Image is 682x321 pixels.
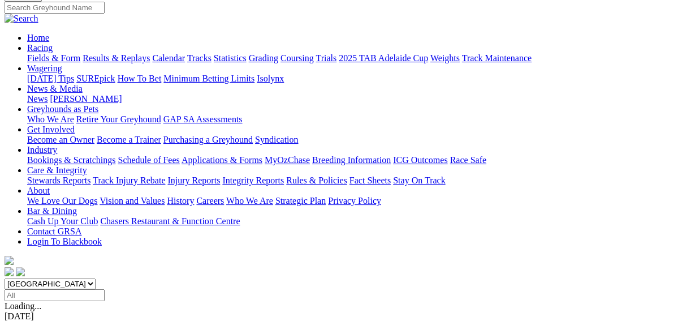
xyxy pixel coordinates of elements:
[27,114,74,124] a: Who We Are
[27,114,677,125] div: Greyhounds as Pets
[214,53,247,63] a: Statistics
[257,74,284,83] a: Isolynx
[100,196,165,206] a: Vision and Values
[27,237,102,246] a: Login To Blackbook
[27,176,677,186] div: Care & Integrity
[27,165,87,175] a: Care & Integrity
[27,84,83,93] a: News & Media
[27,196,677,206] div: About
[280,53,314,63] a: Coursing
[5,301,41,311] span: Loading...
[76,114,161,124] a: Retire Your Greyhound
[27,206,77,216] a: Bar & Dining
[255,135,298,144] a: Syndication
[5,2,105,14] input: Search
[27,226,81,236] a: Contact GRSA
[27,186,50,195] a: About
[430,53,460,63] a: Weights
[93,176,165,185] a: Track Injury Rebate
[450,155,486,165] a: Race Safe
[27,104,98,114] a: Greyhounds as Pets
[462,53,532,63] a: Track Maintenance
[27,125,75,134] a: Get Involved
[27,94,48,104] a: News
[152,53,185,63] a: Calendar
[118,155,179,165] a: Schedule of Fees
[27,176,90,185] a: Stewards Reports
[27,43,53,53] a: Racing
[83,53,150,63] a: Results & Replays
[265,155,310,165] a: MyOzChase
[167,176,220,185] a: Injury Reports
[249,53,278,63] a: Grading
[222,176,284,185] a: Integrity Reports
[163,114,243,124] a: GAP SA Assessments
[286,176,347,185] a: Rules & Policies
[316,53,336,63] a: Trials
[27,196,97,206] a: We Love Our Dogs
[393,155,447,165] a: ICG Outcomes
[97,135,161,144] a: Become a Trainer
[182,155,262,165] a: Applications & Forms
[226,196,273,206] a: Who We Are
[27,135,94,144] a: Become an Owner
[187,53,211,63] a: Tracks
[328,196,381,206] a: Privacy Policy
[196,196,224,206] a: Careers
[27,74,74,83] a: [DATE] Tips
[100,216,240,226] a: Chasers Restaurant & Function Centre
[163,74,254,83] a: Minimum Betting Limits
[27,145,57,155] a: Industry
[27,135,677,145] div: Get Involved
[393,176,445,185] a: Stay On Track
[339,53,428,63] a: 2025 TAB Adelaide Cup
[118,74,162,83] a: How To Bet
[167,196,194,206] a: History
[5,256,14,265] img: logo-grsa-white.png
[27,216,677,226] div: Bar & Dining
[349,176,391,185] a: Fact Sheets
[16,267,25,276] img: twitter.svg
[5,267,14,276] img: facebook.svg
[5,289,105,301] input: Select date
[163,135,253,144] a: Purchasing a Greyhound
[312,155,391,165] a: Breeding Information
[275,196,326,206] a: Strategic Plan
[76,74,115,83] a: SUREpick
[27,74,677,84] div: Wagering
[27,53,677,63] div: Racing
[27,53,80,63] a: Fields & Form
[27,155,115,165] a: Bookings & Scratchings
[27,155,677,165] div: Industry
[27,63,62,73] a: Wagering
[27,94,677,104] div: News & Media
[27,216,98,226] a: Cash Up Your Club
[50,94,122,104] a: [PERSON_NAME]
[27,33,49,42] a: Home
[5,14,38,24] img: Search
